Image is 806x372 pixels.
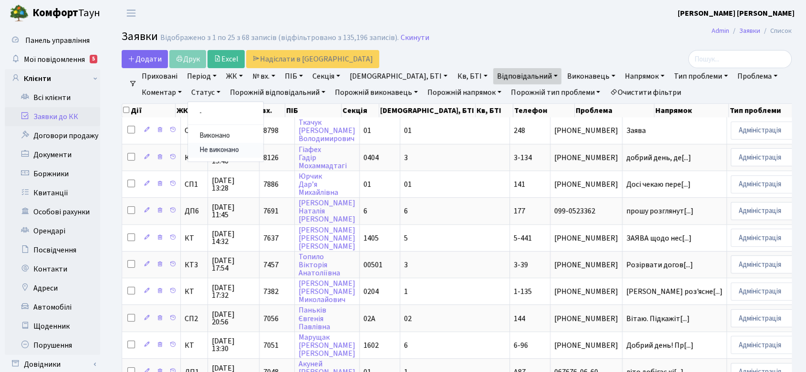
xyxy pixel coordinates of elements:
a: Відповідальний [493,68,561,84]
span: 3 [404,260,408,270]
span: 5-441 [514,233,532,243]
span: СП1 [185,127,204,134]
span: 144 [514,313,525,324]
span: 01 [363,125,371,136]
a: Марущак[PERSON_NAME][PERSON_NAME] [299,332,355,359]
span: СП2 [185,315,204,322]
span: 6 [404,340,408,351]
span: 1602 [363,340,379,351]
span: 3-134 [514,152,532,163]
a: Порожній тип проблеми [507,84,604,101]
span: КТ [185,154,204,161]
a: [PERSON_NAME][PERSON_NAME][PERSON_NAME] [299,225,355,251]
span: 099-0523362 [554,207,618,215]
a: Статус [187,84,224,101]
a: Посвідчення [5,241,100,260]
a: - [188,106,263,121]
a: Коментар [138,84,186,101]
span: 7051 [263,340,279,351]
a: Орендарі [5,221,100,241]
span: 6 [363,206,367,216]
span: Досі чекаю пере[...] [626,179,691,190]
a: Ткачук[PERSON_NAME]Володимирович [299,117,355,144]
a: Період [183,68,220,84]
span: Заявки [122,28,158,45]
th: № вх. [252,104,285,117]
span: 7457 [263,260,279,270]
span: 7637 [263,233,279,243]
a: № вх. [248,68,279,84]
a: Автомобілі [5,298,100,317]
span: КТ [185,234,204,242]
a: Виконано [188,129,263,143]
span: [DATE] 11:45 [212,203,255,219]
th: [DEMOGRAPHIC_DATA], БТІ [379,104,475,117]
span: 01 [363,179,371,190]
span: 3-39 [514,260,528,270]
span: [DATE] 14:32 [212,230,255,245]
a: Заявки [739,26,760,36]
span: [DATE] 20:56 [212,311,255,326]
th: Напрямок [654,104,729,117]
span: 7382 [263,286,279,297]
a: [PERSON_NAME]Наталія[PERSON_NAME] [299,198,355,224]
a: Проблема [734,68,781,84]
a: Клієнти [5,69,100,88]
a: Всі клієнти [5,88,100,107]
span: 8126 [263,152,279,163]
span: Таун [32,5,100,21]
a: Excel [207,50,245,68]
span: 5 [404,233,408,243]
span: Вітаю. Підкажіт[...] [626,313,690,324]
span: 0404 [363,152,379,163]
a: Адреси [5,279,100,298]
a: Контакти [5,260,100,279]
span: СП1 [185,181,204,188]
span: КТ [185,288,204,295]
b: [PERSON_NAME] [PERSON_NAME] [678,8,795,19]
span: 141 [514,179,525,190]
span: [PHONE_NUMBER] [554,315,618,322]
span: Заява [626,127,723,134]
a: Не виконано [188,143,263,158]
span: 6 [404,206,408,216]
span: 02 [404,313,412,324]
a: Приховані [138,68,181,84]
button: Переключити навігацію [119,5,143,21]
a: Порушення [5,336,100,355]
span: 1405 [363,233,379,243]
span: 7691 [263,206,279,216]
div: Відображено з 1 по 25 з 68 записів (відфільтровано з 135,196 записів). [160,33,399,42]
a: ПаньківЄвгеніяПавлівна [299,305,330,332]
a: Документи [5,145,100,164]
a: Очистити фільтри [606,84,684,101]
a: Порожній напрямок [424,84,505,101]
a: Панель управління [5,31,100,50]
span: 8798 [263,125,279,136]
a: ГіафехГадірМохаммадтагі [299,144,347,171]
span: 177 [514,206,525,216]
span: [PHONE_NUMBER] [554,181,618,188]
span: [DATE] 17:32 [212,284,255,299]
th: Проблема [575,104,654,117]
div: 5 [90,55,97,63]
span: 0204 [363,286,379,297]
span: [PERSON_NAME] роз'ясне[...] [626,286,723,297]
b: Комфорт [32,5,78,20]
a: Квитанції [5,183,100,202]
a: ПІБ [281,68,307,84]
th: Дії [122,104,176,117]
th: ПІБ [285,104,341,117]
span: 1 [404,286,408,297]
a: ТопилоВікторіяАнатоліївна [299,251,340,278]
a: Напрямок [621,68,668,84]
a: Кв, БТІ [453,68,491,84]
a: Договори продажу [5,126,100,145]
span: Мої повідомлення [24,54,85,65]
a: Особові рахунки [5,202,100,221]
span: [DATE] 13:30 [212,337,255,352]
a: ЮрчикДар’яМихайлівна [299,171,338,198]
nav: breadcrumb [697,21,806,41]
a: [DEMOGRAPHIC_DATA], БТІ [346,68,451,84]
span: ЗАЯВА щодо нес[...] [626,233,692,243]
